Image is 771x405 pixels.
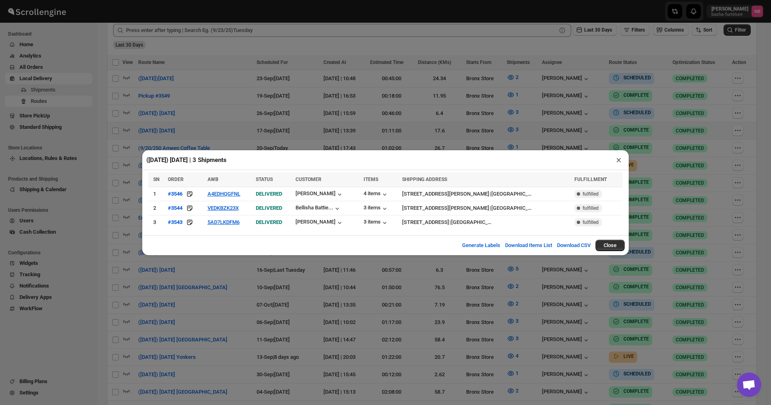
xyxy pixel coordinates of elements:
span: fulfilled [583,191,599,197]
div: [GEOGRAPHIC_DATA] [491,204,532,212]
button: Download Items List [500,237,557,254]
span: AWB [208,177,218,182]
div: [STREET_ADDRESS] [402,218,449,226]
button: #3544 [168,204,182,212]
span: STATUS [256,177,273,182]
div: | [402,204,570,212]
button: A4EDHQGFNL [208,191,240,197]
div: Bellisha Battie... [296,205,333,211]
div: [GEOGRAPHIC_DATA][PERSON_NAME] [451,218,492,226]
span: DELIVERED [256,205,282,211]
h2: ([DATE]) [DATE] | 3 Shipments [146,156,227,164]
span: SHIPPING ADDRESS [402,177,447,182]
div: [STREET_ADDRESS][PERSON_NAME] [402,204,489,212]
div: [STREET_ADDRESS][PERSON_NAME] [402,190,489,198]
button: Bellisha Battie... [296,205,341,213]
td: 2 [148,201,165,215]
div: Open chat [737,373,761,397]
div: | [402,218,570,226]
span: DELIVERED [256,191,282,197]
button: #3546 [168,190,182,198]
span: DELIVERED [256,219,282,225]
div: #3544 [168,205,182,211]
span: CUSTOMER [296,177,321,182]
button: Generate Labels [457,237,505,254]
td: 1 [148,187,165,201]
button: VEDKBZK23X [208,205,239,211]
div: | [402,190,570,198]
button: Download CSV [552,237,595,254]
button: #3543 [168,218,182,226]
button: × [613,154,625,166]
div: #3546 [168,191,182,197]
td: 3 [148,215,165,229]
button: [PERSON_NAME] [296,190,344,198]
button: 5AD7LKDFM6 [208,219,240,225]
span: FULFILLMENT [574,177,607,182]
span: SN [153,177,159,182]
span: fulfilled [583,205,599,211]
button: 3 items [364,219,389,227]
span: ORDER [168,177,184,182]
button: Close [595,240,625,251]
button: [PERSON_NAME] [296,219,344,227]
div: #3543 [168,219,182,225]
button: 3 items [364,205,389,213]
div: [GEOGRAPHIC_DATA] [491,190,532,198]
span: fulfilled [583,219,599,226]
span: ITEMS [364,177,378,182]
button: 4 items [364,190,389,198]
